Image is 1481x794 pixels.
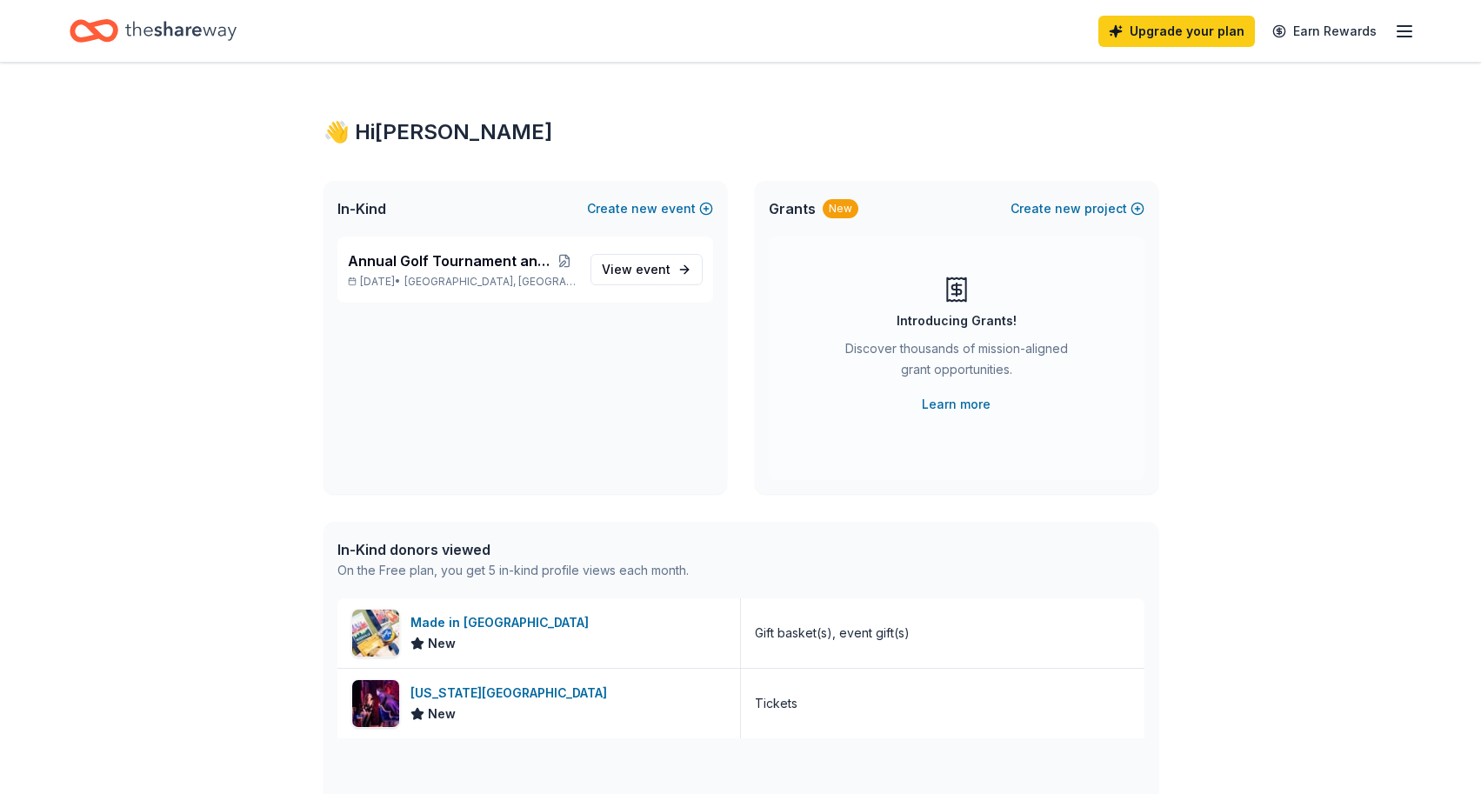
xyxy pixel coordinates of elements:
[602,259,670,280] span: View
[348,275,577,289] p: [DATE] •
[404,275,576,289] span: [GEOGRAPHIC_DATA], [GEOGRAPHIC_DATA]
[755,693,797,714] div: Tickets
[428,704,456,724] span: New
[755,623,910,644] div: Gift basket(s), event gift(s)
[636,262,670,277] span: event
[1098,16,1255,47] a: Upgrade your plan
[769,198,816,219] span: Grants
[838,338,1075,387] div: Discover thousands of mission-aligned grant opportunities.
[428,633,456,654] span: New
[587,198,713,219] button: Createnewevent
[897,310,1017,331] div: Introducing Grants!
[324,118,1158,146] div: 👋 Hi [PERSON_NAME]
[410,612,596,633] div: Made in [GEOGRAPHIC_DATA]
[348,250,552,271] span: Annual Golf Tournament and Silent Auction
[337,560,689,581] div: On the Free plan, you get 5 in-kind profile views each month.
[337,198,386,219] span: In-Kind
[352,610,399,657] img: Image for Made in TN
[823,199,858,218] div: New
[352,680,399,727] img: Image for Tennessee Performing Arts Center
[922,394,991,415] a: Learn more
[410,683,614,704] div: [US_STATE][GEOGRAPHIC_DATA]
[631,198,657,219] span: new
[1055,198,1081,219] span: new
[70,10,237,51] a: Home
[590,254,703,285] a: View event
[1262,16,1387,47] a: Earn Rewards
[1011,198,1144,219] button: Createnewproject
[337,539,689,560] div: In-Kind donors viewed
